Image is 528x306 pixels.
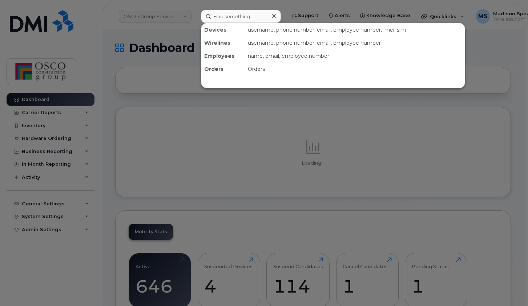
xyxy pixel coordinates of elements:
div: Orders [245,63,465,76]
div: name, email, employee number [245,49,465,63]
div: Devices [201,23,245,36]
div: username, phone number, email, employee number, imei, sim [245,23,465,36]
div: username, phone number, email, employee number [245,36,465,49]
div: Employees [201,49,245,63]
div: Orders [201,63,245,76]
div: Wirelines [201,36,245,49]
